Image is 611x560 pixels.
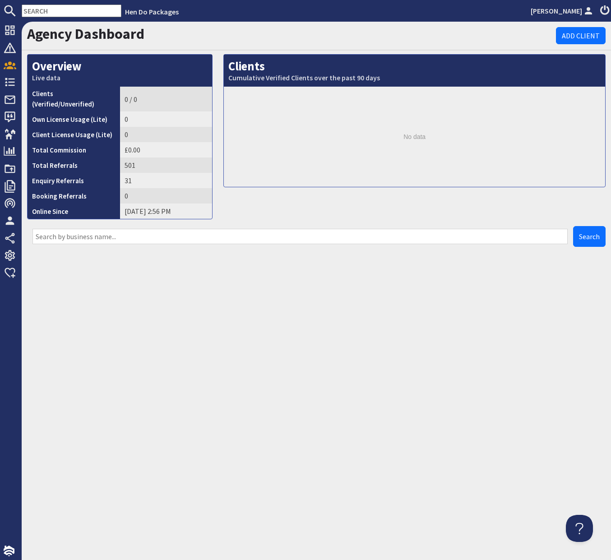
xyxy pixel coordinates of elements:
[120,188,213,204] td: 0
[566,515,593,542] iframe: Toggle Customer Support
[120,142,213,157] td: £0.00
[28,127,120,142] th: Client License Usage (Lite)
[120,204,213,219] td: [DATE] 2:56 PM
[573,226,606,247] button: Search
[28,173,120,188] th: Enquiry Referrals
[531,5,595,16] a: [PERSON_NAME]
[28,204,120,219] th: Online Since
[120,173,213,188] td: 31
[125,7,179,16] a: Hen Do Packages
[120,127,213,142] td: 0
[28,188,120,204] th: Booking Referrals
[27,25,144,43] a: Agency Dashboard
[32,74,208,82] small: Live data
[120,157,213,173] td: 501
[120,111,213,127] td: 0
[4,546,14,556] img: staytech_i_w-64f4e8e9ee0a9c174fd5317b4b171b261742d2d393467e5bdba4413f4f884c10.svg
[22,5,121,17] input: SEARCH
[224,87,605,187] div: No data
[28,142,120,157] th: Total Commission
[32,229,568,244] input: Search by business name...
[579,232,600,241] span: Search
[28,157,120,173] th: Total Referrals
[120,87,213,111] td: 0 / 0
[228,74,601,82] small: Cumulative Verified Clients over the past 90 days
[28,87,120,111] th: Clients (Verified/Unverified)
[28,111,120,127] th: Own License Usage (Lite)
[224,55,605,87] h2: Clients
[556,27,606,44] a: Add Client
[28,55,212,87] h2: Overview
